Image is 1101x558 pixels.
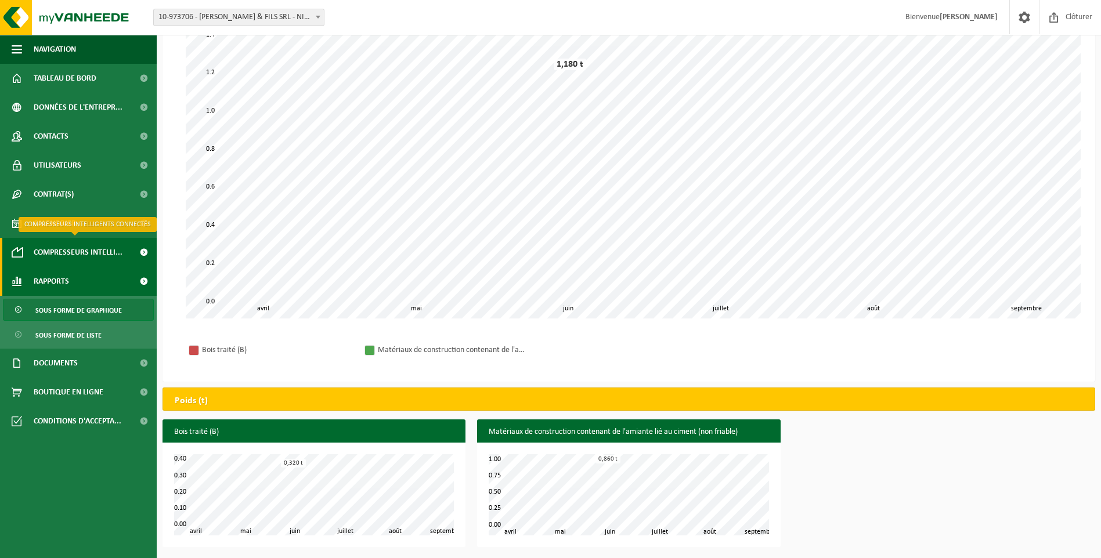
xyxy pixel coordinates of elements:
[153,9,324,26] span: 10-973706 - CREMERS & FILS SRL - NIVELLES
[34,349,78,378] span: Documents
[34,122,68,151] span: Contacts
[281,459,306,468] div: 0,320 t
[3,299,154,321] a: Sous forme de graphique
[34,407,121,436] span: Conditions d'accepta...
[35,299,122,321] span: Sous forme de graphique
[554,59,586,70] div: 1,180 t
[34,209,76,238] span: Calendrier
[3,324,154,346] a: Sous forme de liste
[34,180,74,209] span: Contrat(s)
[378,343,529,357] div: Matériaux de construction contenant de l'amiante lié au ciment (non friable)
[940,13,998,21] strong: [PERSON_NAME]
[163,388,219,414] h2: Poids (t)
[35,324,102,346] span: Sous forme de liste
[477,419,780,445] h3: Matériaux de construction contenant de l'amiante lié au ciment (non friable)
[34,267,69,296] span: Rapports
[34,64,96,93] span: Tableau de bord
[34,93,122,122] span: Données de l'entrepr...
[202,343,353,357] div: Bois traité (B)
[154,9,324,26] span: 10-973706 - CREMERS & FILS SRL - NIVELLES
[595,455,620,463] div: 0,860 t
[34,151,81,180] span: Utilisateurs
[34,378,103,407] span: Boutique en ligne
[163,419,465,445] h3: Bois traité (B)
[34,238,122,267] span: Compresseurs intelli...
[34,35,76,64] span: Navigation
